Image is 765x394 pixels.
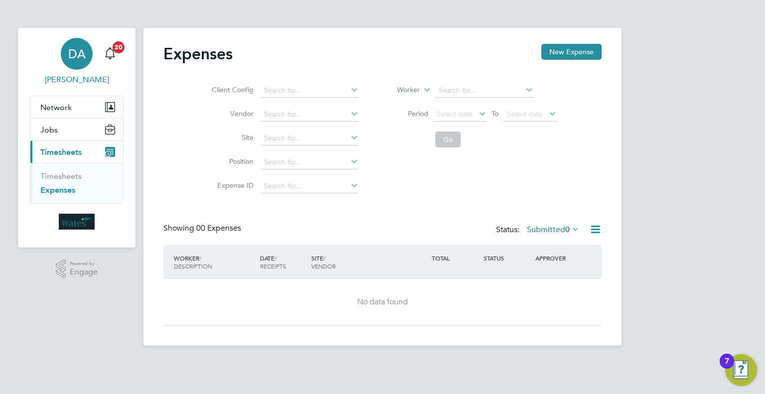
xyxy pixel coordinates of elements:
[209,133,254,142] label: Site
[209,109,254,118] label: Vendor
[30,141,123,163] button: Timesheets
[311,262,336,270] span: VENDOR
[100,38,120,70] a: 20
[260,155,359,169] input: Search for...
[274,254,276,262] span: /
[309,249,429,275] div: SITE
[429,249,481,267] div: TOTAL
[209,157,254,166] label: Position
[533,249,585,267] div: APPROVER
[30,74,124,86] span: Dimitar Aleksiev
[496,223,582,237] div: Status:
[113,41,125,53] span: 20
[163,223,243,234] div: Showing
[541,44,602,60] button: New Expense
[260,131,359,145] input: Search for...
[56,260,98,278] a: Powered byEngage
[174,262,212,270] span: DESCRIPTION
[260,84,359,98] input: Search for...
[323,254,325,262] span: /
[30,96,123,118] button: Network
[209,85,254,94] label: Client Config
[70,268,98,276] span: Engage
[435,131,461,147] button: Go
[489,107,502,120] span: To
[196,223,241,233] span: 00 Expenses
[209,181,254,190] label: Expense ID
[507,110,543,119] span: Select date
[18,28,135,248] nav: Main navigation
[70,260,98,268] span: Powered by
[260,262,286,270] span: RECEIPTS
[375,85,420,95] label: Worker
[163,44,233,64] h2: Expenses
[59,214,95,230] img: wates-logo-retina.png
[257,249,309,275] div: DATE
[173,297,592,307] div: No data found
[565,225,570,235] span: 0
[40,185,75,195] a: Expenses
[30,163,123,203] div: Timesheets
[40,147,82,157] span: Timesheets
[30,214,124,230] a: Go to home page
[40,103,72,112] span: Network
[171,249,257,275] div: WORKER
[199,254,201,262] span: /
[437,110,473,119] span: Select date
[40,125,58,134] span: Jobs
[40,171,82,181] a: Timesheets
[435,84,533,98] input: Search for...
[30,38,124,86] a: DA[PERSON_NAME]
[30,119,123,140] button: Jobs
[383,109,428,118] label: Period
[260,108,359,122] input: Search for...
[68,47,86,60] span: DA
[725,354,757,386] button: Open Resource Center, 7 new notifications
[527,225,580,235] label: Submitted
[725,361,729,374] div: 7
[260,179,359,193] input: Search for...
[481,249,533,267] div: STATUS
